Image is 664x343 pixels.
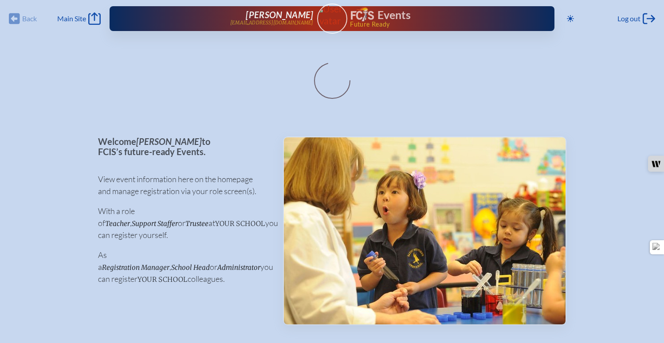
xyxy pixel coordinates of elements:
[105,219,130,228] span: Teacher
[98,205,269,241] p: With a role of , or at you can register yourself.
[57,14,86,23] span: Main Site
[284,137,566,324] img: Events
[246,9,313,20] span: [PERSON_NAME]
[317,4,347,34] a: User Avatar
[313,3,351,27] img: User Avatar
[138,275,188,284] span: your school
[138,10,314,27] a: [PERSON_NAME][EMAIL_ADDRESS][DOMAIN_NAME]
[215,219,265,228] span: your school
[230,20,314,26] p: [EMAIL_ADDRESS][DOMAIN_NAME]
[132,219,178,228] span: Support Staffer
[98,249,269,285] p: As a , or you can register colleagues.
[102,263,169,272] span: Registration Manager
[57,12,101,25] a: Main Site
[136,136,202,147] span: [PERSON_NAME]
[98,136,269,156] p: Welcome to FCIS’s future-ready Events.
[350,21,526,27] span: Future Ready
[98,173,269,197] p: View event information here on the homepage and manage registration via your role screen(s).
[171,263,210,272] span: School Head
[217,263,260,272] span: Administrator
[185,219,208,228] span: Trustee
[617,14,640,23] span: Log out
[351,7,526,27] div: FCIS Events — Future ready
